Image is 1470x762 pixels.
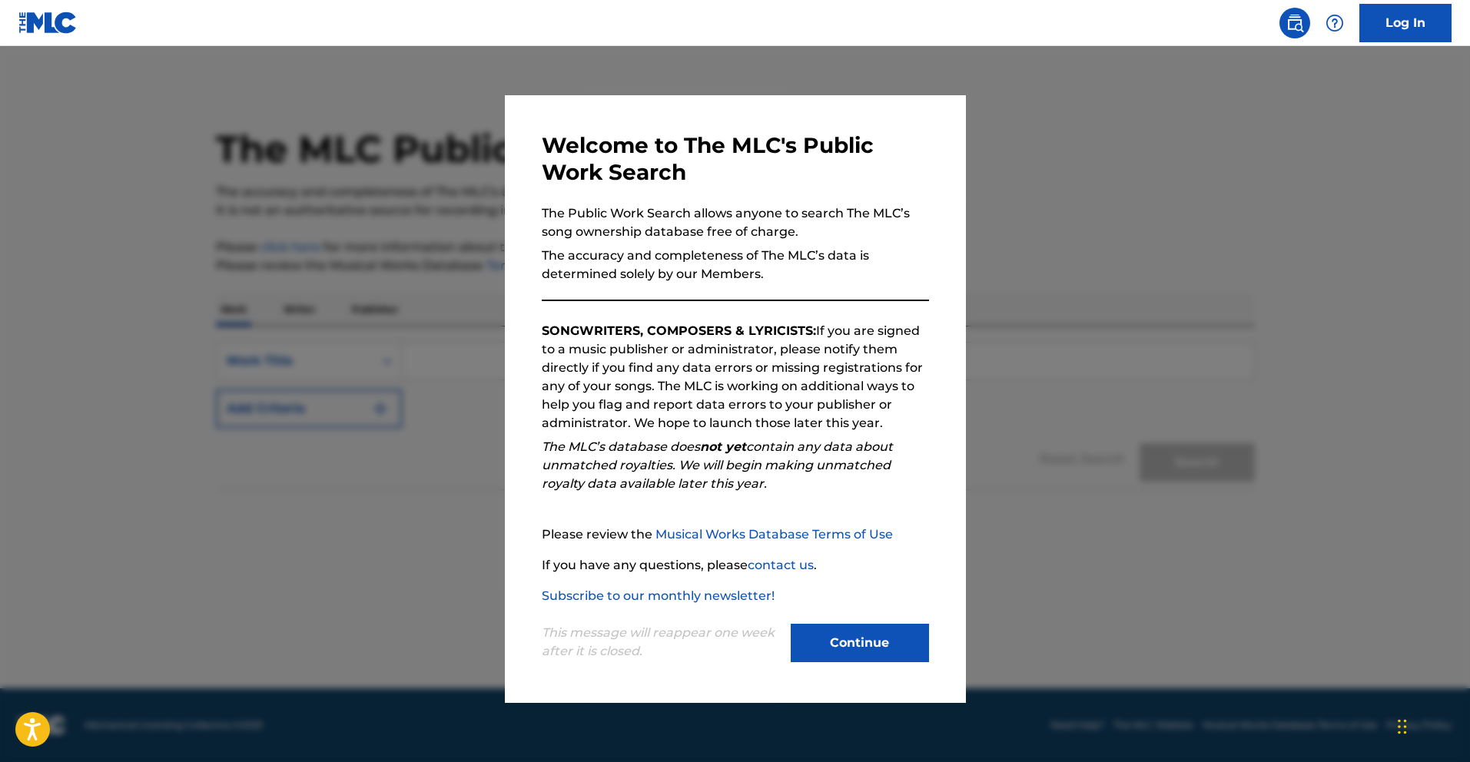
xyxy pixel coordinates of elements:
img: MLC Logo [18,12,78,34]
p: This message will reappear one week after it is closed. [542,624,781,661]
p: If you are signed to a music publisher or administrator, please notify them directly if you find ... [542,322,929,432]
a: Public Search [1279,8,1310,38]
p: If you have any questions, please . [542,556,929,575]
p: The Public Work Search allows anyone to search The MLC’s song ownership database free of charge. [542,204,929,241]
p: Please review the [542,525,929,544]
em: The MLC’s database does contain any data about unmatched royalties. We will begin making unmatche... [542,439,893,491]
iframe: Chat Widget [1393,688,1470,762]
div: Chat-Widget [1393,688,1470,762]
a: Subscribe to our monthly newsletter! [542,588,775,603]
a: Log In [1359,4,1452,42]
strong: not yet [700,439,746,454]
img: search [1286,14,1304,32]
div: Help [1319,8,1350,38]
h3: Welcome to The MLC's Public Work Search [542,132,929,186]
strong: SONGWRITERS, COMPOSERS & LYRICISTS: [542,323,816,338]
div: Ziehen [1398,704,1407,750]
p: The accuracy and completeness of The MLC’s data is determined solely by our Members. [542,247,929,283]
a: Musical Works Database Terms of Use [655,527,893,542]
button: Continue [791,624,929,662]
img: help [1326,14,1344,32]
a: contact us [748,558,814,572]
